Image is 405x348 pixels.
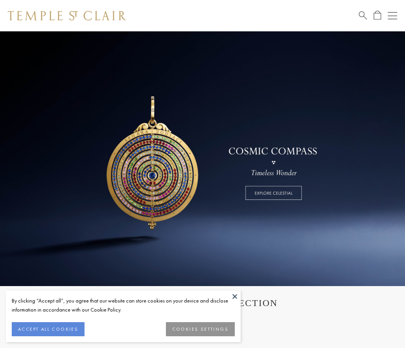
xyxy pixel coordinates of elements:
button: COOKIES SETTINGS [166,322,235,336]
a: Search [359,11,367,20]
img: Temple St. Clair [8,11,126,20]
a: Open Shopping Bag [374,11,381,20]
button: ACCEPT ALL COOKIES [12,322,85,336]
button: Open navigation [388,11,397,20]
div: By clicking “Accept all”, you agree that our website can store cookies on your device and disclos... [12,296,235,314]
